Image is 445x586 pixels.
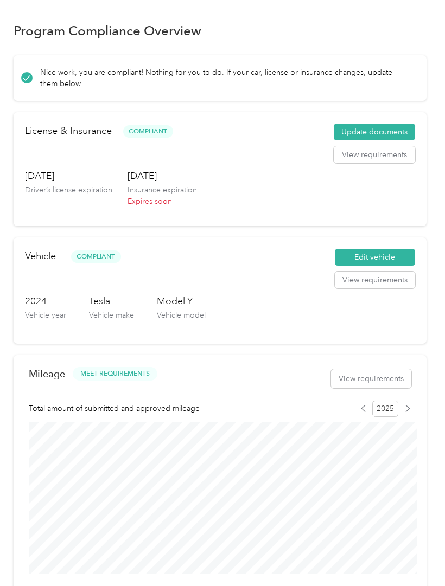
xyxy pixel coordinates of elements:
[128,169,197,183] h3: [DATE]
[89,310,134,321] p: Vehicle make
[25,169,112,183] h3: [DATE]
[334,146,415,164] button: View requirements
[25,184,112,196] p: Driver’s license expiration
[14,25,201,36] h1: Program Compliance Overview
[335,272,415,289] button: View requirements
[25,249,56,263] h2: Vehicle
[334,124,415,141] button: Update documents
[89,294,134,308] h3: Tesla
[157,294,206,308] h3: Model Y
[25,124,112,138] h2: License & Insurance
[331,369,411,388] button: View requirements
[123,125,173,138] span: Compliant
[335,249,415,266] button: Edit vehicle
[157,310,206,321] p: Vehicle model
[80,369,150,379] span: MEET REQUIREMENTS
[128,196,197,207] p: Expires soon
[40,67,411,89] p: Nice work, you are compliant! Nothing for you to do. If your car, license or insurance changes, u...
[25,310,66,321] p: Vehicle year
[71,250,121,263] span: Compliant
[384,525,445,586] iframe: Everlance-gr Chat Button Frame
[25,294,66,308] h3: 2024
[29,403,200,414] span: Total amount of submitted and approved mileage
[73,367,157,381] button: MEET REQUIREMENTS
[372,401,398,417] span: 2025
[128,184,197,196] p: Insurance expiration
[29,368,65,379] h2: Mileage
